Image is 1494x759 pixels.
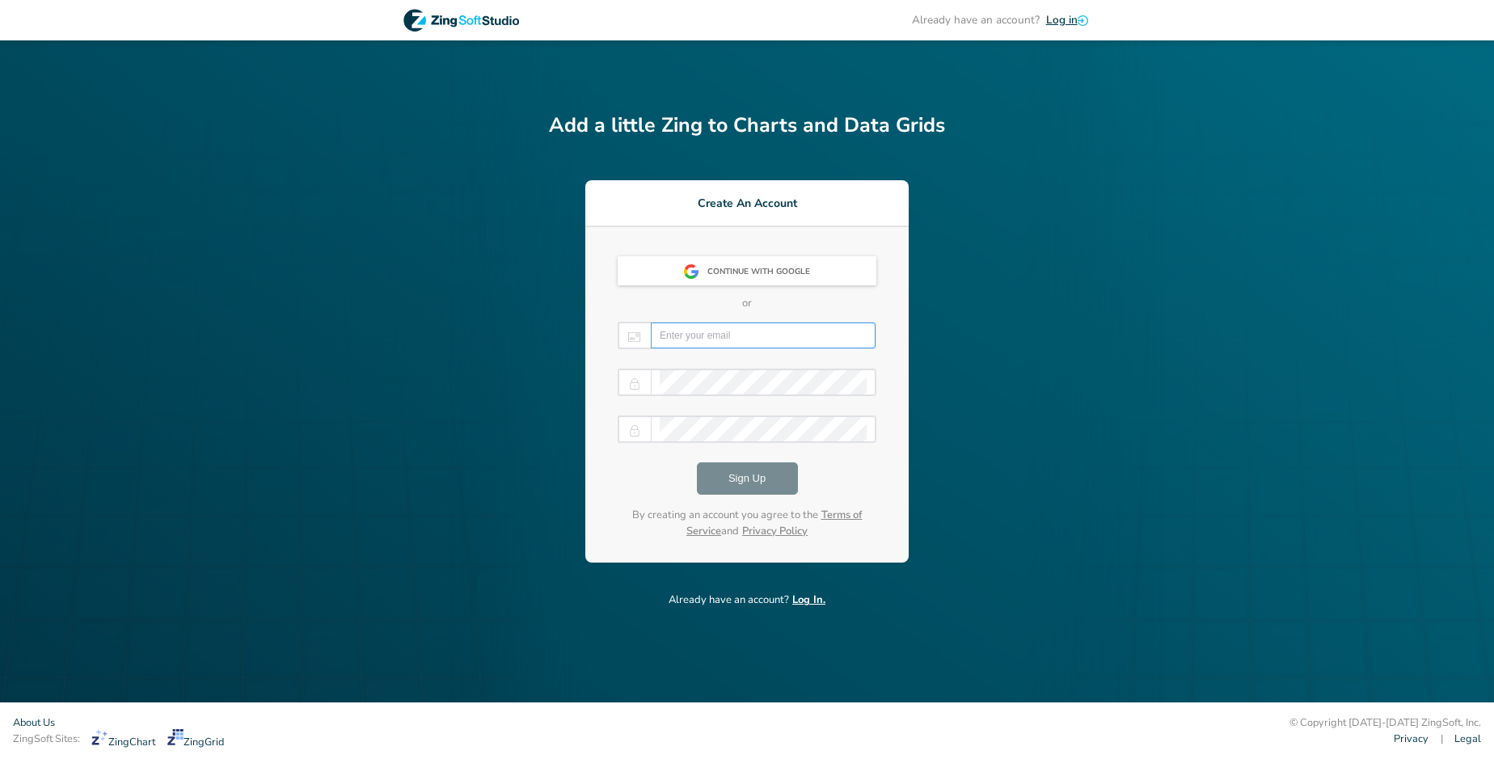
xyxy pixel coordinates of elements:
[728,469,766,488] span: Sign Up
[1441,732,1443,747] span: |
[549,592,945,609] p: Already have an account?
[549,111,945,141] h2: Add a little Zing to Charts and Data Grids
[707,258,820,287] div: Continue with Google
[585,195,909,212] h3: Create An Account
[1454,732,1481,747] a: Legal
[1046,12,1078,27] span: Log in
[742,524,808,538] a: Privacy Policy
[697,462,798,495] button: Sign Up
[167,729,225,750] a: ZingGrid
[660,323,867,348] input: Enter your email
[686,508,863,538] a: Terms of Service
[618,508,876,539] p: By creating an account you agree to the and
[618,296,876,312] p: or
[1289,715,1481,732] div: © Copyright [DATE]-[DATE] ZingSoft, Inc.
[1394,732,1429,747] a: Privacy
[13,715,55,731] a: About Us
[13,732,80,747] span: ZingSoft Sites:
[792,592,825,607] span: Log In.
[91,729,155,750] a: ZingChart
